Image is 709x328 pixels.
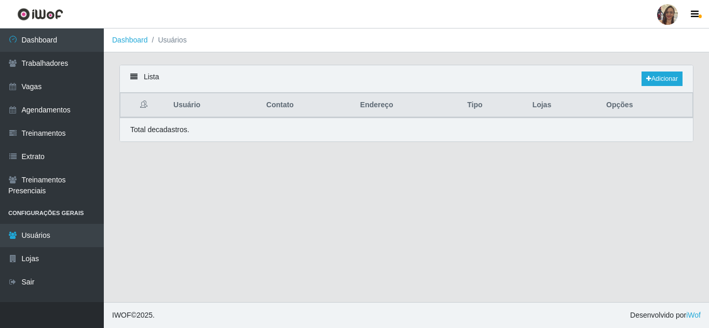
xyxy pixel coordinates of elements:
th: Contato [260,93,354,118]
span: © 2025 . [112,310,155,321]
li: Usuários [148,35,187,46]
img: CoreUI Logo [17,8,63,21]
div: Lista [120,65,693,93]
a: Adicionar [642,72,683,86]
span: IWOF [112,311,131,319]
th: Lojas [526,93,600,118]
th: Usuário [167,93,260,118]
th: Endereço [354,93,461,118]
span: Desenvolvido por [630,310,701,321]
th: Opções [600,93,692,118]
a: Dashboard [112,36,148,44]
nav: breadcrumb [104,28,709,52]
p: Total de cadastros. [130,124,189,135]
th: Tipo [461,93,526,118]
a: iWof [686,311,701,319]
